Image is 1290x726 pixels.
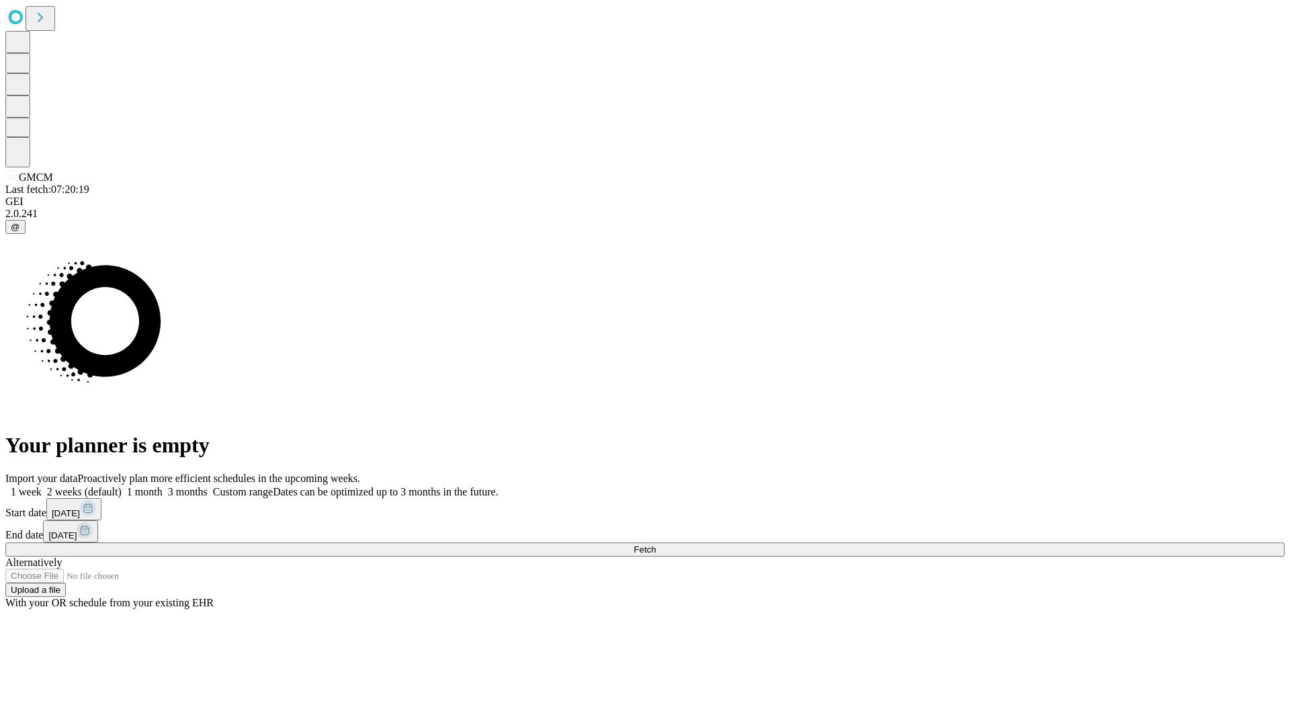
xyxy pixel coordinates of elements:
[43,520,98,542] button: [DATE]
[5,520,1285,542] div: End date
[5,196,1285,208] div: GEI
[48,530,77,540] span: [DATE]
[5,542,1285,557] button: Fetch
[19,171,53,183] span: GMCM
[5,583,66,597] button: Upload a file
[127,486,163,497] span: 1 month
[5,498,1285,520] div: Start date
[11,222,20,232] span: @
[634,544,656,555] span: Fetch
[5,597,214,608] span: With your OR schedule from your existing EHR
[5,473,78,484] span: Import your data
[5,208,1285,220] div: 2.0.241
[168,486,208,497] span: 3 months
[213,486,273,497] span: Custom range
[5,557,62,568] span: Alternatively
[273,486,498,497] span: Dates can be optimized up to 3 months in the future.
[47,486,122,497] span: 2 weeks (default)
[78,473,360,484] span: Proactively plan more efficient schedules in the upcoming weeks.
[46,498,101,520] button: [DATE]
[5,220,26,234] button: @
[52,508,80,518] span: [DATE]
[5,184,89,195] span: Last fetch: 07:20:19
[11,486,42,497] span: 1 week
[5,433,1285,458] h1: Your planner is empty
